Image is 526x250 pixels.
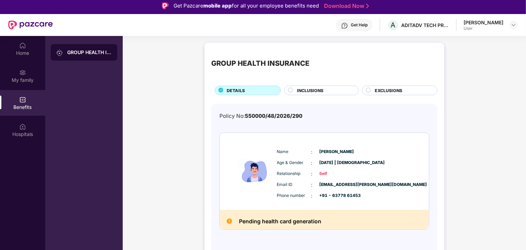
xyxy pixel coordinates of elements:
[341,22,348,29] img: svg+xml;base64,PHN2ZyBpZD0iSGVscC0zMngzMiIgeG1sbnM9Imh0dHA6Ly93d3cudzMub3JnLzIwMDAvc3ZnIiB3aWR0aD...
[391,21,396,29] span: A
[277,182,311,188] span: Email ID
[67,49,112,56] div: GROUP HEALTH INSURANCE
[203,2,232,9] strong: mobile app
[351,22,368,28] div: Get Help
[464,19,503,26] div: [PERSON_NAME]
[11,18,16,23] img: website_grey.svg
[311,170,313,178] span: :
[18,18,75,23] div: Domain: [DOMAIN_NAME]
[69,40,75,45] img: tab_keywords_by_traffic_grey.svg
[311,159,313,167] span: :
[19,96,26,103] img: svg+xml;base64,PHN2ZyBpZD0iQmVuZWZpdHMiIHhtbG5zPSJodHRwOi8vd3d3LnczLm9yZy8yMDAwL3N2ZyIgd2lkdGg9Ij...
[366,2,369,10] img: Stroke
[27,40,61,45] div: Domain Overview
[320,149,354,155] span: [PERSON_NAME]
[277,171,311,177] span: Relationship
[227,218,232,224] img: Pending
[19,42,26,49] img: svg+xml;base64,PHN2ZyBpZD0iSG9tZSIgeG1sbnM9Imh0dHA6Ly93d3cudzMub3JnLzIwMDAvc3ZnIiB3aWR0aD0iMjAiIG...
[56,49,63,56] img: svg+xml;base64,PHN2ZyB3aWR0aD0iMjAiIGhlaWdodD0iMjAiIHZpZXdCb3g9IjAgMCAyMCAyMCIgZmlsbD0ibm9uZSIgeG...
[375,87,402,94] span: EXCLUSIONS
[320,182,354,188] span: [EMAIL_ADDRESS][PERSON_NAME][DOMAIN_NAME]
[277,149,311,155] span: Name
[320,192,354,199] span: +91 - 63778 61453
[511,22,516,28] img: svg+xml;base64,PHN2ZyBpZD0iRHJvcGRvd24tMzJ4MzIiIHhtbG5zPSJodHRwOi8vd3d3LnczLm9yZy8yMDAwL3N2ZyIgd2...
[239,217,321,226] h2: Pending health card generation
[234,141,275,202] img: icon
[320,160,354,166] span: [DATE] | [DEMOGRAPHIC_DATA]
[19,123,26,130] img: svg+xml;base64,PHN2ZyBpZD0iSG9zcGl0YWxzIiB4bWxucz0iaHR0cDovL3d3dy53My5vcmcvMjAwMC9zdmciIHdpZHRoPS...
[211,58,309,69] div: GROUP HEALTH INSURANCE
[311,192,313,200] span: :
[311,181,313,189] span: :
[297,87,323,94] span: INCLUSIONS
[77,40,113,45] div: Keywords by Traffic
[245,113,302,119] span: 550000/48/2026/290
[320,171,354,177] span: Self
[19,69,26,76] img: svg+xml;base64,PHN2ZyB3aWR0aD0iMjAiIGhlaWdodD0iMjAiIHZpZXdCb3g9IjAgMCAyMCAyMCIgZmlsbD0ibm9uZSIgeG...
[174,2,319,10] div: Get Pazcare for all your employee benefits need
[311,148,313,156] span: :
[324,2,367,10] a: Download Now
[464,26,503,31] div: User
[19,11,34,16] div: v 4.0.25
[277,160,311,166] span: Age & Gender
[401,22,449,28] div: ADITADV TECH PRIVATE LIMITED
[219,112,302,120] div: Policy No:
[20,40,25,45] img: tab_domain_overview_orange.svg
[227,87,245,94] span: DETAILS
[11,11,16,16] img: logo_orange.svg
[8,21,53,29] img: New Pazcare Logo
[162,2,169,9] img: Logo
[277,192,311,199] span: Phone number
